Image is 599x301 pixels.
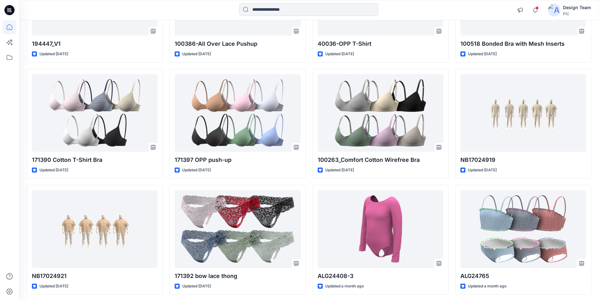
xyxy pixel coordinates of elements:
[32,190,158,268] a: NB17024921
[175,272,300,280] p: 171392 bow lace thong
[460,74,586,151] a: NB17024919
[39,51,68,57] p: Updated [DATE]
[32,272,158,280] p: NB17024921
[563,11,591,16] div: PIC
[175,74,300,151] a: 171397 OPP push-up
[460,39,586,48] p: 100518 Bonded Bra with Mesh Inserts
[182,51,211,57] p: Updated [DATE]
[32,156,158,164] p: 171390 Cotton T-Shirt Bra
[175,190,300,268] a: 171392 bow lace thong
[175,156,300,164] p: 171397 OPP push-up
[318,74,443,151] a: 100263_Comfort Cotton Wirefree Bra
[548,4,560,16] img: avatar
[460,190,586,268] a: ALG24765
[460,272,586,280] p: ALG24765
[563,4,591,11] div: Design Team
[318,39,443,48] p: 40036-OPP T-Shirt
[325,51,354,57] p: Updated [DATE]
[468,51,497,57] p: Updated [DATE]
[32,39,158,48] p: 194447_V1
[318,272,443,280] p: ALG24408-3
[460,156,586,164] p: NB17024919
[32,74,158,151] a: 171390 Cotton T-Shirt Bra
[39,283,68,290] p: Updated [DATE]
[182,283,211,290] p: Updated [DATE]
[468,283,506,290] p: Updated a month ago
[325,283,364,290] p: Updated a month ago
[175,39,300,48] p: 100386-All Over Lace Pushup
[325,167,354,174] p: Updated [DATE]
[318,190,443,268] a: ALG24408-3
[468,167,497,174] p: Updated [DATE]
[318,156,443,164] p: 100263_Comfort Cotton Wirefree Bra
[182,167,211,174] p: Updated [DATE]
[39,167,68,174] p: Updated [DATE]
